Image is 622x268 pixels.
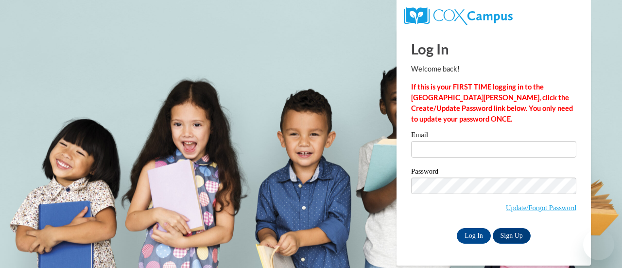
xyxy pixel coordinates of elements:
input: Log In [457,228,491,244]
label: Email [411,131,576,141]
a: Sign Up [493,228,531,244]
iframe: Button to launch messaging window [583,229,614,260]
h1: Log In [411,39,576,59]
strong: If this is your FIRST TIME logging in to the [GEOGRAPHIC_DATA][PERSON_NAME], click the Create/Upd... [411,83,573,123]
label: Password [411,168,576,178]
a: Update/Forgot Password [506,204,576,212]
p: Welcome back! [411,64,576,74]
img: COX Campus [404,7,513,25]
